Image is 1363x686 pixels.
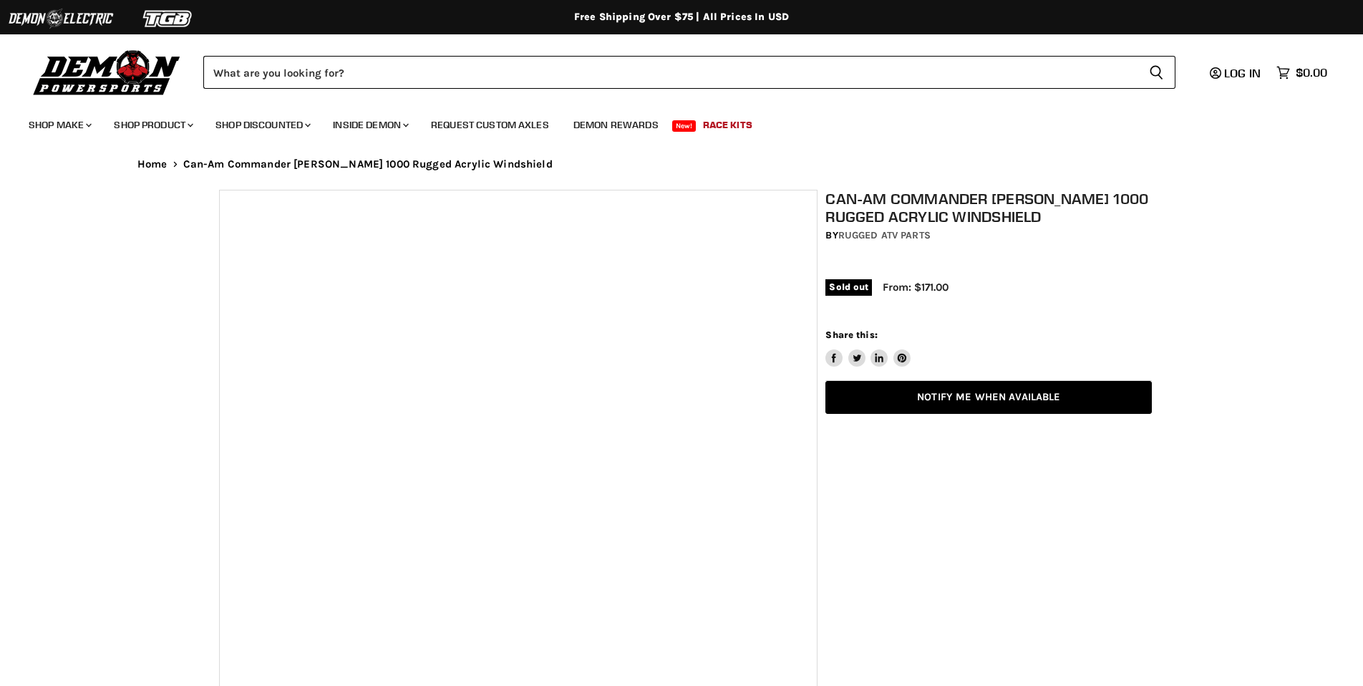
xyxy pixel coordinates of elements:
a: Log in [1203,67,1269,79]
span: Log in [1224,66,1261,80]
ul: Main menu [18,105,1324,140]
span: Can-Am Commander [PERSON_NAME] 1000 Rugged Acrylic Windshield [183,158,553,170]
form: Product [203,56,1175,89]
img: TGB Logo 2 [115,5,222,32]
a: Notify Me When Available [825,381,1152,415]
a: Demon Rewards [563,110,669,140]
div: by [825,228,1152,243]
button: Search [1138,56,1175,89]
a: Rugged ATV Parts [838,229,931,241]
a: Request Custom Axles [420,110,560,140]
div: Free Shipping Over $75 | All Prices In USD [109,11,1254,24]
input: Search [203,56,1138,89]
a: Home [137,158,168,170]
a: Race Kits [692,110,763,140]
a: Inside Demon [322,110,417,140]
img: Demon Powersports [29,47,185,97]
h1: Can-Am Commander [PERSON_NAME] 1000 Rugged Acrylic Windshield [825,190,1152,226]
img: Demon Electric Logo 2 [7,5,115,32]
span: Share this: [825,329,877,340]
a: Shop Product [103,110,202,140]
span: Sold out [825,279,872,295]
span: New! [672,120,697,132]
aside: Share this: [825,329,911,367]
a: Shop Discounted [205,110,319,140]
span: From: $171.00 [883,281,949,294]
a: $0.00 [1269,62,1334,83]
span: $0.00 [1296,66,1327,79]
nav: Breadcrumbs [109,158,1254,170]
a: Shop Make [18,110,100,140]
